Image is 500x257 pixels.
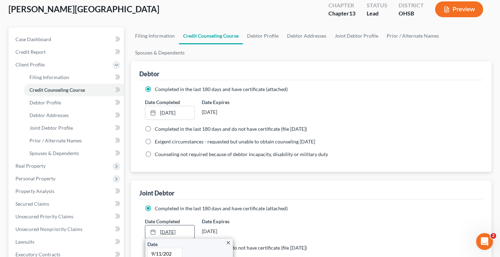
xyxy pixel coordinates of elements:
a: Debtor Profile [243,27,283,44]
span: Completed in the last 180 days and have certificate (attached) [155,86,288,92]
a: Unsecured Nonpriority Claims [10,223,124,236]
span: Prior / Alternate Names [29,137,82,143]
span: Unsecured Nonpriority Claims [15,226,82,232]
a: Case Dashboard [10,33,124,46]
label: Date Expires [202,218,251,225]
span: Credit Counseling Course [29,87,85,93]
i: close [226,240,231,245]
div: [DATE] [202,225,251,238]
span: Filing Information [29,74,69,80]
span: Counseling not required because of debtor incapacity, disability or military duty [155,151,328,157]
a: Prior / Alternate Names [24,134,124,147]
a: Debtor Addresses [24,109,124,122]
span: Case Dashboard [15,36,51,42]
span: Real Property [15,163,46,169]
span: Personal Property [15,175,55,181]
span: Spouses & Dependents [29,150,79,156]
a: [DATE] [145,225,194,239]
a: Unsecured Priority Claims [10,210,124,223]
a: Prior / Alternate Names [382,27,443,44]
a: [DATE] [145,106,194,120]
span: Completed in the last 180 days and have certificate (attached) [155,205,288,211]
span: Secured Claims [15,201,49,207]
a: Lawsuits [10,236,124,248]
span: [PERSON_NAME][GEOGRAPHIC_DATA] [8,4,159,14]
iframe: Intercom live chat [476,233,493,250]
div: OHSB [399,9,424,18]
span: Client Profile [15,62,45,68]
a: Credit Counseling Course [24,84,124,96]
span: Debtor Profile [29,99,61,105]
a: Spouses & Dependents [131,44,189,61]
a: Credit Counseling Course [179,27,243,44]
span: Joint Debtor Profile [29,125,73,131]
span: Completed in the last 180 days and do not have certificate (file [DATE]) [155,126,307,132]
a: Debtor Addresses [283,27,331,44]
div: Chapter [328,9,355,18]
span: Exigent circumstances - requested but unable to obtain counseling [DATE] [155,139,315,144]
a: Secured Claims [10,198,124,210]
button: Preview [435,1,483,17]
a: Credit Report [10,46,124,58]
div: Status [367,1,387,9]
a: Joint Debtor Profile [24,122,124,134]
div: District [399,1,424,9]
span: Credit Report [15,49,46,55]
a: Spouses & Dependents [24,147,124,160]
div: [DATE] [202,106,251,118]
span: Unsecured Priority Claims [15,213,73,219]
div: Lead [367,9,387,18]
span: 13 [349,10,355,17]
a: Debtor Profile [24,96,124,109]
label: Date Completed [145,98,180,106]
span: 2 [491,233,496,239]
a: Filing Information [24,71,124,84]
a: close [226,238,231,246]
a: Property Analysis [10,185,124,198]
label: Date Completed [145,218,180,225]
div: Joint Debtor [139,189,174,197]
span: Property Analysis [15,188,54,194]
label: Date Expires [202,98,251,106]
label: Date [147,240,158,248]
a: Filing Information [131,27,179,44]
span: Lawsuits [15,239,34,245]
div: Debtor [139,70,159,78]
a: Joint Debtor Profile [331,27,382,44]
span: Debtor Addresses [29,112,69,118]
div: Chapter [328,1,355,9]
